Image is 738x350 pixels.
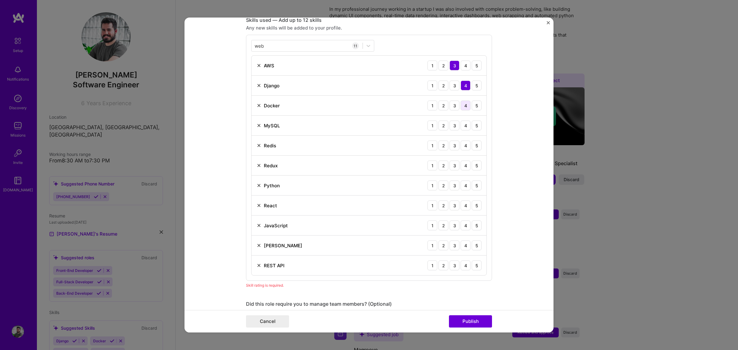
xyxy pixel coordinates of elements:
div: 5 [472,81,482,90]
div: 1 [427,261,437,270]
div: 2 [438,241,448,250]
button: Close [547,21,550,28]
div: 4 [461,181,470,190]
div: 3 [450,81,459,90]
div: 4 [461,121,470,130]
div: 2 [438,261,448,270]
div: 1 [427,181,437,190]
img: Remove [256,83,261,88]
div: 11 [352,42,359,49]
button: Publish [449,315,492,328]
div: 3 [450,121,459,130]
div: 4 [461,201,470,210]
div: 4 [461,61,470,70]
img: Remove [256,203,261,208]
div: 3 [450,181,459,190]
img: Remove [256,223,261,228]
div: Redux [264,162,278,169]
div: 1 [427,121,437,130]
div: [PERSON_NAME] [264,242,302,249]
div: REST API [264,262,284,268]
div: 3 [450,61,459,70]
img: Remove [256,63,261,68]
div: 2 [438,161,448,170]
div: 3 [450,261,459,270]
div: Did this role require you to manage team members? (Optional) [246,301,492,307]
div: 5 [472,241,482,250]
div: Python [264,182,280,189]
div: Skill rating is required. [246,282,492,288]
div: 2 [438,141,448,150]
img: Remove [256,103,261,108]
div: 4 [461,241,470,250]
div: 2 [438,181,448,190]
img: Remove [256,163,261,168]
div: 3 [450,161,459,170]
div: 4 [461,161,470,170]
div: Redis [264,142,276,149]
div: 4 [461,261,470,270]
img: Remove [256,143,261,148]
div: 2 [438,221,448,230]
div: 5 [472,221,482,230]
div: 3 [450,241,459,250]
div: Django [264,82,280,89]
div: 2 [438,61,448,70]
div: 3 [450,101,459,110]
div: 5 [472,261,482,270]
div: Any new skills will be added to your profile. [246,25,492,31]
img: Remove [256,263,261,268]
div: 1 [427,81,437,90]
div: 5 [472,141,482,150]
div: MySQL [264,122,280,129]
div: 2 [438,81,448,90]
div: 1 [427,141,437,150]
img: Remove [256,123,261,128]
div: React [264,202,277,209]
img: Remove [256,183,261,188]
div: 5 [472,201,482,210]
div: 3 [450,221,459,230]
img: Remove [256,243,261,248]
div: 3 [450,141,459,150]
div: Skills used — Add up to 12 skills [246,17,492,23]
div: JavaScript [264,222,288,229]
div: 2 [438,201,448,210]
div: 1 [427,161,437,170]
div: 4 [461,81,470,90]
div: 4 [461,141,470,150]
div: 2 [438,121,448,130]
button: Cancel [246,315,289,328]
div: 1 [427,241,437,250]
div: 5 [472,101,482,110]
div: Docker [264,102,280,109]
div: 1 [427,201,437,210]
div: 1 [427,61,437,70]
div: 4 [461,221,470,230]
div: 1 [427,221,437,230]
div: 1 [427,101,437,110]
div: 5 [472,181,482,190]
div: AWS [264,62,274,69]
div: 5 [472,161,482,170]
div: 5 [472,121,482,130]
div: 2 [438,101,448,110]
div: 5 [472,61,482,70]
div: 4 [461,101,470,110]
div: 3 [450,201,459,210]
